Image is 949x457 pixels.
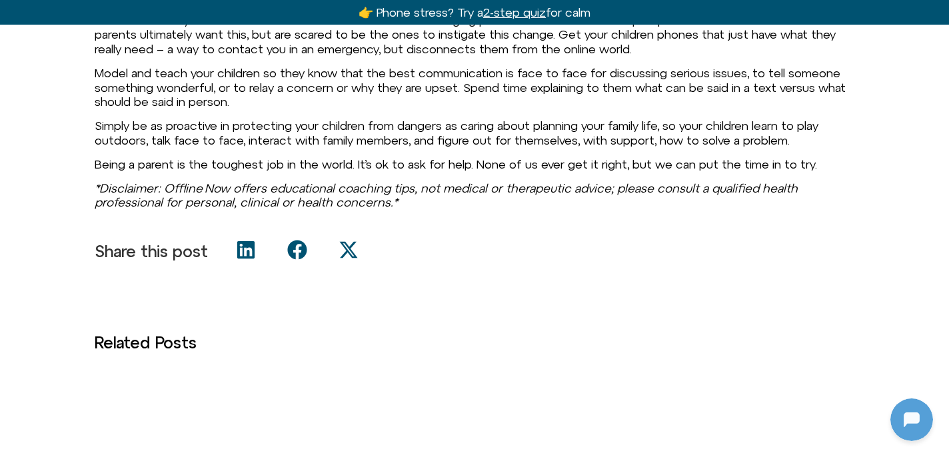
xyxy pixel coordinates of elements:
div: Share on x-twitter [324,235,375,264]
p: Simply be as proactive in protecting your children from dangers as caring about planning your fam... [95,119,854,147]
p: Being a parent is the toughest job in the world. It’s ok to ask for help. None of us ever get it ... [95,157,854,172]
u: 2-step quiz [483,5,546,19]
div: Share on linkedin [221,235,273,264]
p: Share this post [95,242,208,260]
h3: Related Posts [95,334,854,351]
div: Share on facebook [273,235,324,264]
iframe: Botpress [890,398,933,441]
p: Model and teach your children so they know that the best communication is face to face for discus... [95,66,854,109]
a: 👉 Phone stress? Try a2-step quizfor calm [359,5,590,19]
em: *Disclaimer: Offline Now offers educational coaching tips, not medical or therapeutic advice; ple... [95,181,798,210]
